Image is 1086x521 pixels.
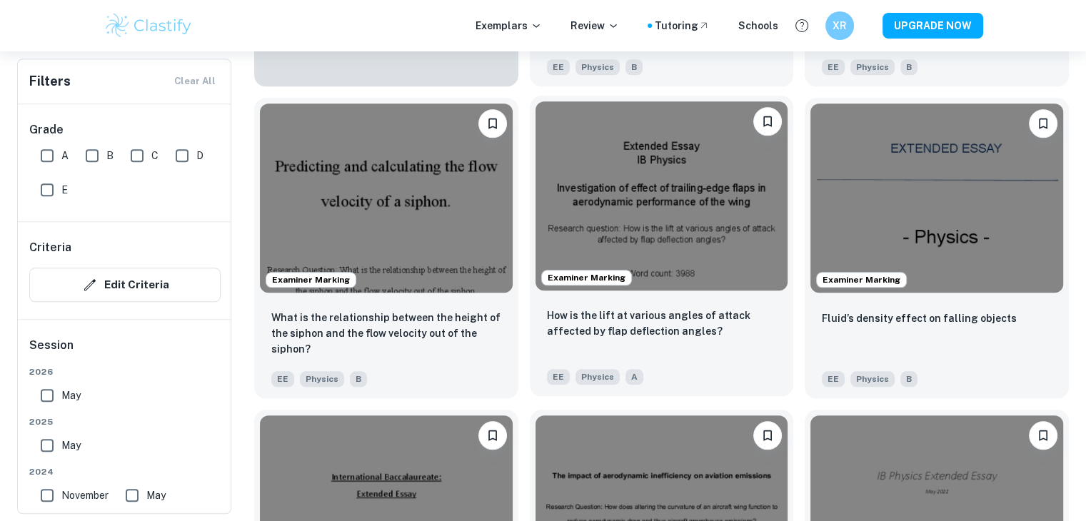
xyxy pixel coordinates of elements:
[805,98,1069,398] a: Examiner MarkingBookmarkFluid’s density effect on falling objectsEEPhysicsB
[625,59,643,75] span: B
[822,371,845,387] span: EE
[570,18,619,34] p: Review
[29,365,221,378] span: 2026
[850,59,895,75] span: Physics
[478,109,507,138] button: Bookmark
[753,421,782,450] button: Bookmark
[29,415,221,428] span: 2025
[900,371,917,387] span: B
[104,11,194,40] img: Clastify logo
[850,371,895,387] span: Physics
[831,18,848,34] h6: XR
[810,103,1063,293] img: Physics EE example thumbnail: Fluid’s density effect on falling object
[271,371,294,387] span: EE
[196,148,203,163] span: D
[547,59,570,75] span: EE
[29,268,221,302] button: Edit Criteria
[476,18,542,34] p: Exemplars
[271,310,501,357] p: What is the relationship between the height of the siphon and the flow velocity out of the siphon?
[61,182,68,198] span: E
[738,18,778,34] a: Schools
[350,371,367,387] span: B
[883,13,983,39] button: UPGRADE NOW
[300,371,344,387] span: Physics
[753,107,782,136] button: Bookmark
[1029,421,1057,450] button: Bookmark
[530,98,794,398] a: Examiner MarkingBookmarkHow is the lift at various angles of attack affected by flap deflection a...
[790,14,814,38] button: Help and Feedback
[575,369,620,385] span: Physics
[822,59,845,75] span: EE
[61,148,69,163] span: A
[655,18,710,34] a: Tutoring
[478,421,507,450] button: Bookmark
[151,148,159,163] span: C
[536,101,788,290] img: Physics EE example thumbnail: How is the lift at various angles of att
[106,148,114,163] span: B
[817,273,906,286] span: Examiner Marking
[61,388,81,403] span: May
[547,308,777,339] p: How is the lift at various angles of attack affected by flap deflection angles?
[61,437,81,453] span: May
[575,59,620,75] span: Physics
[29,337,221,365] h6: Session
[1029,109,1057,138] button: Bookmark
[625,369,643,385] span: A
[146,487,166,503] span: May
[547,369,570,385] span: EE
[29,465,221,478] span: 2024
[542,271,631,284] span: Examiner Marking
[61,487,109,503] span: November
[254,98,518,398] a: Examiner MarkingBookmarkWhat is the relationship between the height of the siphon and the flow ve...
[266,273,356,286] span: Examiner Marking
[822,310,1017,326] p: Fluid’s density effect on falling objects
[29,239,71,256] h6: Criteria
[825,11,854,40] button: XR
[29,71,71,91] h6: Filters
[29,121,221,138] h6: Grade
[900,59,917,75] span: B
[260,103,513,293] img: Physics EE example thumbnail: What is the relationship between the hei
